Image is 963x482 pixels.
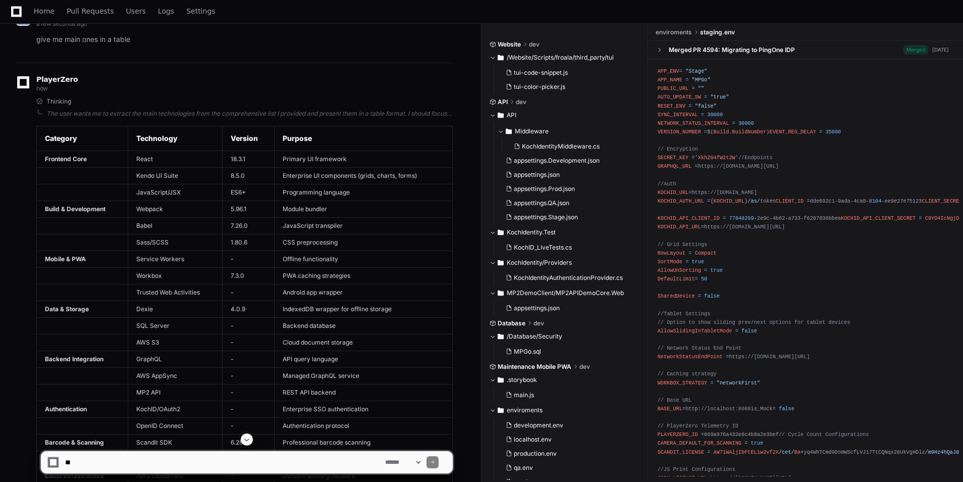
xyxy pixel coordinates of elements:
[658,293,695,299] span: SharedDevice
[275,284,453,301] td: Android app wrapper
[223,234,275,251] td: 1.80.6
[658,189,689,196] span: KOCHID_URL
[128,251,223,267] td: Service Workers
[850,198,853,204] span: -
[507,54,614,62] span: /Website/Scripts/froala/third_party/tui
[498,374,504,386] svg: Directory
[701,224,704,230] span: =
[45,205,105,213] strong: Build & Development
[710,189,757,196] span: //[DOMAIN_NAME]
[691,155,694,161] span: =
[128,217,223,234] td: Babel
[507,332,562,341] span: /Database/Security
[502,196,634,210] button: appsettings.QA.json
[695,103,717,109] span: "false"
[507,406,543,414] span: enviroments
[658,259,682,265] span: SortMode
[658,94,701,100] span: AUTO_UPDATE_SW
[67,8,114,14] span: Pull Requests
[506,125,512,137] svg: Directory
[514,185,575,193] span: appsettings.Prod.json
[682,406,685,412] span: =
[490,328,640,345] button: /Database/Security
[275,384,453,401] td: REST API backend
[658,85,689,91] span: PUBLIC_URL
[514,171,560,179] span: appsettings.json
[128,267,223,284] td: Workbox
[691,85,694,91] span: =
[514,244,572,252] span: KochID_LiveTests.cs
[498,109,504,121] svg: Directory
[275,367,453,384] td: Managed GraphQL service
[498,40,521,49] span: Website
[45,255,86,263] strong: Mobile & PWA
[723,224,785,230] span: //[DOMAIN_NAME][URL]
[223,267,275,284] td: 7.3.0
[223,201,275,217] td: 5.96.1
[502,418,634,432] button: development.env
[36,34,453,45] p: give me main ones in a table
[128,201,223,217] td: Webpack
[507,228,556,236] span: KochIdentity.Test
[136,134,178,142] strong: Technology
[932,46,949,54] div: [DATE]
[502,271,634,285] button: KochIdentityAuthenticationProvider.cs
[126,8,146,14] span: Users
[785,215,788,221] span: -
[502,182,634,196] button: appsettings.Prod.json
[770,129,816,135] span: EVENT_REG_DELAY
[704,293,720,299] span: false
[45,405,87,413] strong: Authentication
[223,301,275,317] td: 4.0.9
[275,351,453,367] td: API query language
[729,215,754,221] span: 77848299
[658,120,729,126] span: NETWORK_STATUS_INTERVAL
[732,120,735,126] span: =
[747,354,810,360] span: //[DOMAIN_NAME][URL]
[658,198,704,204] span: KOCHID_AUTH_URL
[685,68,707,74] span: "Stage"
[685,259,688,265] span: =
[658,129,701,135] span: VERSION_NUMBER
[223,251,275,267] td: -
[691,259,704,265] span: true
[658,181,676,187] span: //Auth
[283,134,312,142] strong: Purpose
[45,305,89,313] strong: Data & Storage
[128,167,223,184] td: Kendo UI Suite
[735,328,738,334] span: =
[498,226,504,238] svg: Directory
[275,167,453,184] td: Enterprise UI components (grids, charts, forms)
[514,274,623,282] span: KochIdentityAuthenticationProvider.cs
[502,345,634,359] button: MPGo.sql
[658,423,738,429] span: // PlayerZero Telemetry ID
[514,304,560,312] span: appsettings.json
[128,284,223,301] td: Trusted Web Activities
[710,267,723,273] span: true
[514,69,568,77] span: tui-code-snippet.js
[45,155,87,163] strong: Frontend Core
[128,401,223,417] td: KochID/OAuth2
[691,77,710,83] span: "MPGo"
[754,215,757,221] span: -
[223,367,275,384] td: -
[223,351,275,367] td: -
[490,107,640,123] button: API
[819,129,822,135] span: =
[741,328,757,334] span: false
[490,372,640,388] button: .storybook
[658,242,708,248] span: // Grid Settings
[223,151,275,167] td: 18.3.1
[275,417,453,434] td: Authentication protocol
[704,267,707,273] span: =
[922,198,962,204] span: CLIENT_SECRET
[685,77,688,83] span: =
[275,217,453,234] td: JavaScript transpiler
[658,250,685,256] span: RowLayout
[158,8,174,14] span: Logs
[658,215,720,221] span: KOCHID_API_CLIENT_ID
[275,334,453,351] td: Cloud document storage
[688,250,691,256] span: =
[695,250,717,256] span: Compact
[825,129,841,135] span: 35000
